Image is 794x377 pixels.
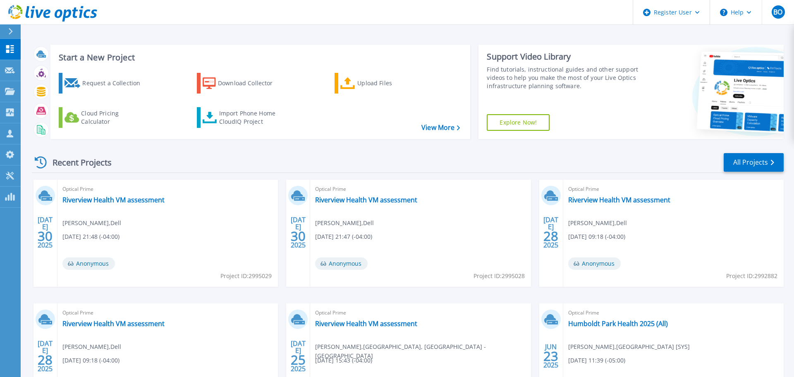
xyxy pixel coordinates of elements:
[543,341,559,371] div: JUN 2025
[487,51,642,62] div: Support Video Library
[568,185,779,194] span: Optical Prime
[62,308,273,317] span: Optical Prime
[219,109,284,126] div: Import Phone Home CloudIQ Project
[568,308,779,317] span: Optical Prime
[315,219,374,228] span: [PERSON_NAME] , Dell
[291,233,306,240] span: 30
[568,356,625,365] span: [DATE] 11:39 (-05:00)
[568,232,625,241] span: [DATE] 09:18 (-04:00)
[37,341,53,371] div: [DATE] 2025
[37,217,53,247] div: [DATE] 2025
[474,271,525,281] span: Project ID: 2995028
[568,342,690,351] span: [PERSON_NAME] , [GEOGRAPHIC_DATA] [SYS]
[543,233,558,240] span: 28
[59,107,151,128] a: Cloud Pricing Calculator
[197,73,289,94] a: Download Collector
[773,9,782,15] span: BO
[62,342,121,351] span: [PERSON_NAME] , Dell
[315,232,372,241] span: [DATE] 21:47 (-04:00)
[62,219,121,228] span: [PERSON_NAME] , Dell
[81,109,147,126] div: Cloud Pricing Calculator
[724,153,784,172] a: All Projects
[315,257,368,270] span: Anonymous
[62,196,165,204] a: Riverview Health VM assessment
[315,342,531,360] span: [PERSON_NAME] , [GEOGRAPHIC_DATA], [GEOGRAPHIC_DATA] - [GEOGRAPHIC_DATA]
[62,257,115,270] span: Anonymous
[568,319,668,328] a: Humboldt Park Health 2025 (All)
[315,356,372,365] span: [DATE] 15:43 (-04:00)
[62,232,120,241] span: [DATE] 21:48 (-04:00)
[421,124,460,132] a: View More
[290,217,306,247] div: [DATE] 2025
[62,185,273,194] span: Optical Prime
[315,319,417,328] a: Riverview Health VM assessment
[543,353,558,360] span: 23
[32,152,123,173] div: Recent Projects
[487,114,550,131] a: Explore Now!
[543,217,559,247] div: [DATE] 2025
[82,75,148,91] div: Request a Collection
[315,185,526,194] span: Optical Prime
[290,341,306,371] div: [DATE] 2025
[487,65,642,90] div: Find tutorials, instructional guides and other support videos to help you make the most of your L...
[218,75,284,91] div: Download Collector
[38,233,53,240] span: 30
[59,53,460,62] h3: Start a New Project
[335,73,427,94] a: Upload Files
[62,319,165,328] a: Riverview Health VM assessment
[315,308,526,317] span: Optical Prime
[568,196,670,204] a: Riverview Health VM assessment
[568,219,627,228] span: [PERSON_NAME] , Dell
[568,257,621,270] span: Anonymous
[59,73,151,94] a: Request a Collection
[62,356,120,365] span: [DATE] 09:18 (-04:00)
[726,271,777,281] span: Project ID: 2992882
[357,75,423,91] div: Upload Files
[315,196,417,204] a: Riverview Health VM assessment
[220,271,272,281] span: Project ID: 2995029
[291,356,306,363] span: 25
[38,356,53,363] span: 28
